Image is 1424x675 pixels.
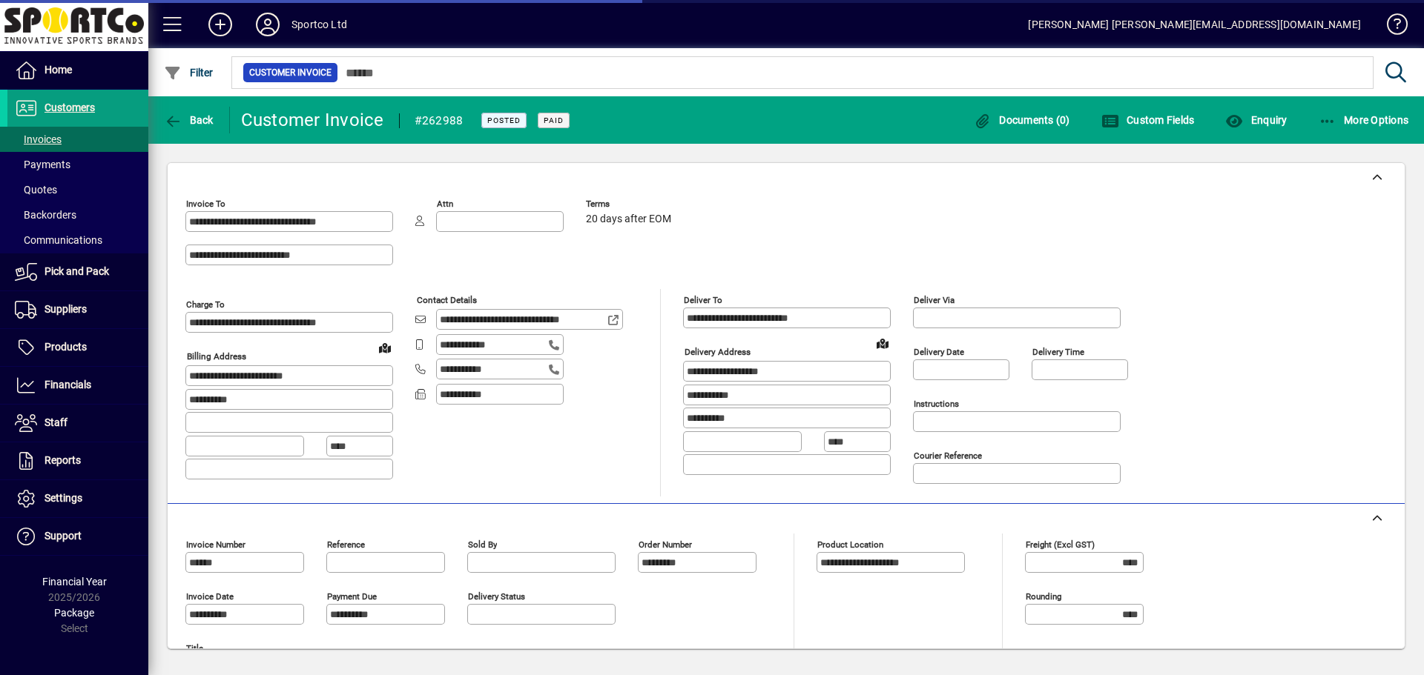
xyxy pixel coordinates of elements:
[42,576,107,588] span: Financial Year
[44,64,72,76] span: Home
[44,102,95,113] span: Customers
[871,331,894,355] a: View on map
[7,52,148,89] a: Home
[15,234,102,246] span: Communications
[586,213,671,225] span: 20 days after EOM
[974,114,1070,126] span: Documents (0)
[44,303,87,315] span: Suppliers
[7,253,148,290] a: Pick and Pack
[327,539,365,550] mat-label: Reference
[914,450,982,461] mat-label: Courier Reference
[7,442,148,479] a: Reports
[15,159,70,170] span: Payments
[487,116,521,125] span: Posted
[327,591,377,602] mat-label: Payment due
[186,643,203,654] mat-label: Title
[15,209,76,221] span: Backorders
[44,341,87,353] span: Products
[468,539,497,550] mat-label: Sold by
[186,199,225,209] mat-label: Invoice To
[186,299,225,310] mat-label: Charge To
[1376,3,1405,51] a: Knowledge Base
[15,133,62,145] span: Invoices
[1028,13,1361,36] div: [PERSON_NAME] [PERSON_NAME][EMAIL_ADDRESS][DOMAIN_NAME]
[415,109,464,133] div: #262988
[914,399,959,409] mat-label: Instructions
[1222,107,1290,133] button: Enquiry
[249,65,332,80] span: Customer Invoice
[970,107,1074,133] button: Documents (0)
[1026,591,1061,602] mat-label: Rounding
[639,539,692,550] mat-label: Order number
[1225,114,1287,126] span: Enquiry
[544,116,564,125] span: Paid
[44,265,109,277] span: Pick and Pack
[684,295,722,305] mat-label: Deliver To
[44,492,82,504] span: Settings
[1032,347,1084,357] mat-label: Delivery time
[1315,107,1413,133] button: More Options
[44,416,67,428] span: Staff
[186,539,245,550] mat-label: Invoice number
[54,607,94,619] span: Package
[7,367,148,404] a: Financials
[7,177,148,202] a: Quotes
[914,295,955,305] mat-label: Deliver via
[241,108,384,132] div: Customer Invoice
[148,107,230,133] app-page-header-button: Back
[7,291,148,328] a: Suppliers
[1319,114,1409,126] span: More Options
[44,454,81,466] span: Reports
[186,591,234,602] mat-label: Invoice date
[7,480,148,517] a: Settings
[291,13,347,36] div: Sportco Ltd
[7,405,148,442] a: Staff
[15,184,57,196] span: Quotes
[7,202,148,227] a: Backorders
[164,114,214,126] span: Back
[817,539,883,550] mat-label: Product location
[197,11,244,38] button: Add
[160,59,217,86] button: Filter
[7,227,148,253] a: Communications
[164,67,214,79] span: Filter
[160,107,217,133] button: Back
[586,199,675,209] span: Terms
[468,591,525,602] mat-label: Delivery status
[373,336,397,359] a: View on map
[1026,539,1095,550] mat-label: Freight (excl GST)
[7,329,148,366] a: Products
[7,518,148,555] a: Support
[44,530,82,542] span: Support
[1101,114,1195,126] span: Custom Fields
[437,199,453,209] mat-label: Attn
[1098,107,1199,133] button: Custom Fields
[7,152,148,177] a: Payments
[44,379,91,390] span: Financials
[7,127,148,152] a: Invoices
[914,347,964,357] mat-label: Delivery date
[244,11,291,38] button: Profile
